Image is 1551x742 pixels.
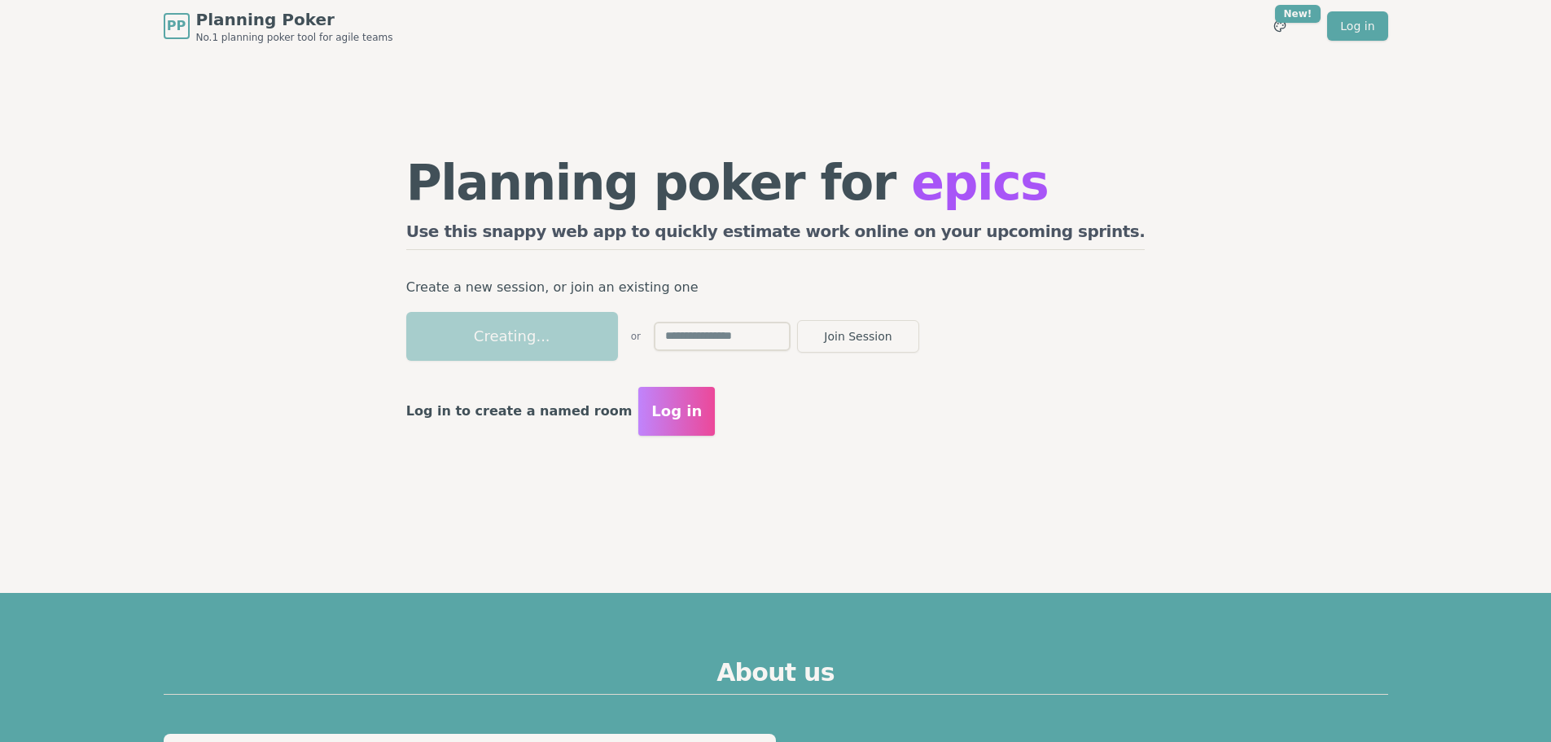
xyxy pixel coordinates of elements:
span: PP [167,16,186,36]
a: Log in [1327,11,1387,41]
h1: Planning poker for [406,158,1146,207]
span: Planning Poker [196,8,393,31]
span: No.1 planning poker tool for agile teams [196,31,393,44]
div: New! [1275,5,1321,23]
button: Join Session [797,320,919,353]
h2: About us [164,658,1388,695]
span: Log in [651,400,702,423]
p: Create a new session, or join an existing one [406,276,1146,299]
span: epics [911,154,1048,211]
p: Log in to create a named room [406,400,633,423]
h2: Use this snappy web app to quickly estimate work online on your upcoming sprints. [406,220,1146,250]
a: PPPlanning PokerNo.1 planning poker tool for agile teams [164,8,393,44]
span: or [631,330,641,343]
button: Log in [638,387,715,436]
button: New! [1265,11,1295,41]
